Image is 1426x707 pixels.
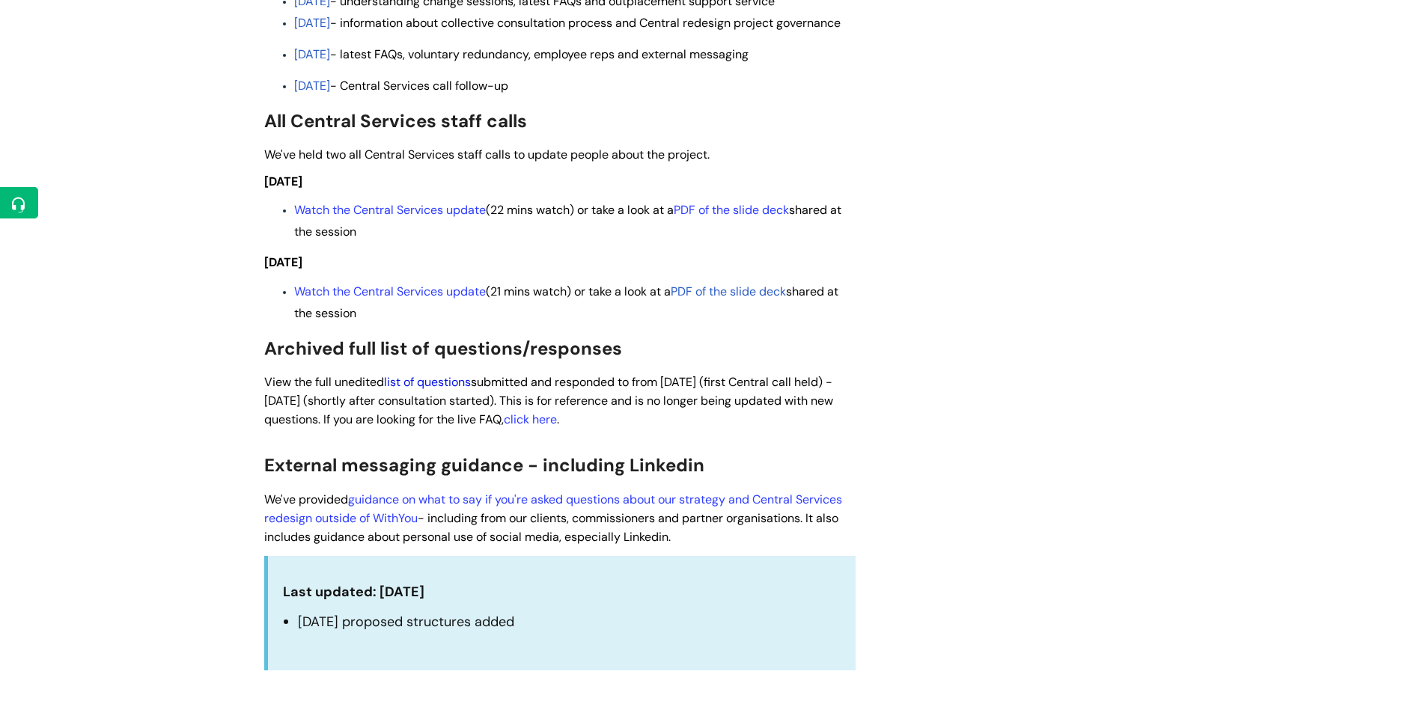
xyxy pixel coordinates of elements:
[264,147,710,162] span: We've held two all Central Services staff calls to update people about the project.
[294,202,841,239] span: (22 mins watch) or t
[674,202,789,218] a: PDF of the slide deck
[294,284,838,321] span: (21 mins watch) or t
[264,492,842,526] a: guidance on what to say if you're asked questions about our strategy and Central Services redesig...
[264,492,842,545] span: We've provided - including from our clients, commissioners and partner organisations. It also inc...
[264,453,704,477] span: External messaging guidance - including Linkedin
[264,109,527,132] span: All Central Services staff calls
[294,202,486,218] a: Watch the Central Services update
[294,78,508,94] span: - Central Services call follow-up
[264,174,302,189] span: [DATE]
[294,284,486,299] a: Watch the Central Services update
[504,411,557,427] a: click here
[384,374,471,390] a: list of questions
[264,337,622,360] span: Archived full list of questions/responses
[264,254,302,270] span: [DATE]
[294,15,330,31] a: [DATE]
[283,583,424,601] strong: Last updated: [DATE]
[294,46,749,62] span: - latest FAQs, voluntary redundancy, employee reps and external messaging
[294,78,330,94] a: [DATE]
[298,610,841,634] li: [DATE] proposed structures added
[294,46,330,62] a: [DATE]
[671,284,786,299] a: PDF of the slide deck
[264,374,833,427] span: View the full unedited submitted and responded to from [DATE] (first Central call held) - [DATE] ...
[294,15,841,31] span: - information about collective consultation process and Central redesign project governance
